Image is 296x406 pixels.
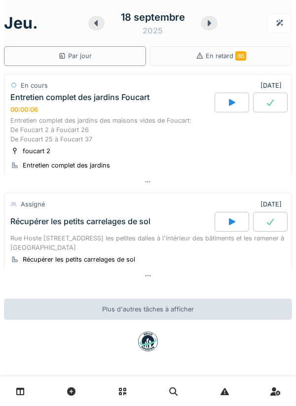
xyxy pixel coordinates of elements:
div: Rue Hoste [STREET_ADDRESS] les petites dalles à l'intérieur des bâtiments et les ramener à [GEOGR... [10,234,286,252]
div: Entretien complet des jardins Foucart [10,93,149,102]
div: [DATE] [260,81,286,90]
span: 86 [235,51,246,61]
div: Récupérer les petits carrelages de sol [23,255,135,264]
div: Assigné [21,200,45,209]
div: 18 septembre [121,10,185,25]
div: En cours [21,81,48,90]
div: Plus d'autres tâches à afficher [4,299,292,320]
img: badge-BVDL4wpA.svg [138,332,158,351]
h1: jeu. [4,14,38,33]
span: En retard [206,52,246,60]
div: 00:00:06 [10,106,38,113]
div: 2025 [143,25,163,36]
div: foucart 2 [23,146,50,156]
div: [DATE] [260,200,286,209]
div: Entretien complet des jardins [23,161,110,170]
div: Entretien complet des jardins des maisons vides de Foucart: De Foucart 2 à Foucart 26 De Foucart ... [10,116,286,144]
div: Récupérer les petits carrelages de sol [10,217,150,226]
div: Par jour [58,51,92,61]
